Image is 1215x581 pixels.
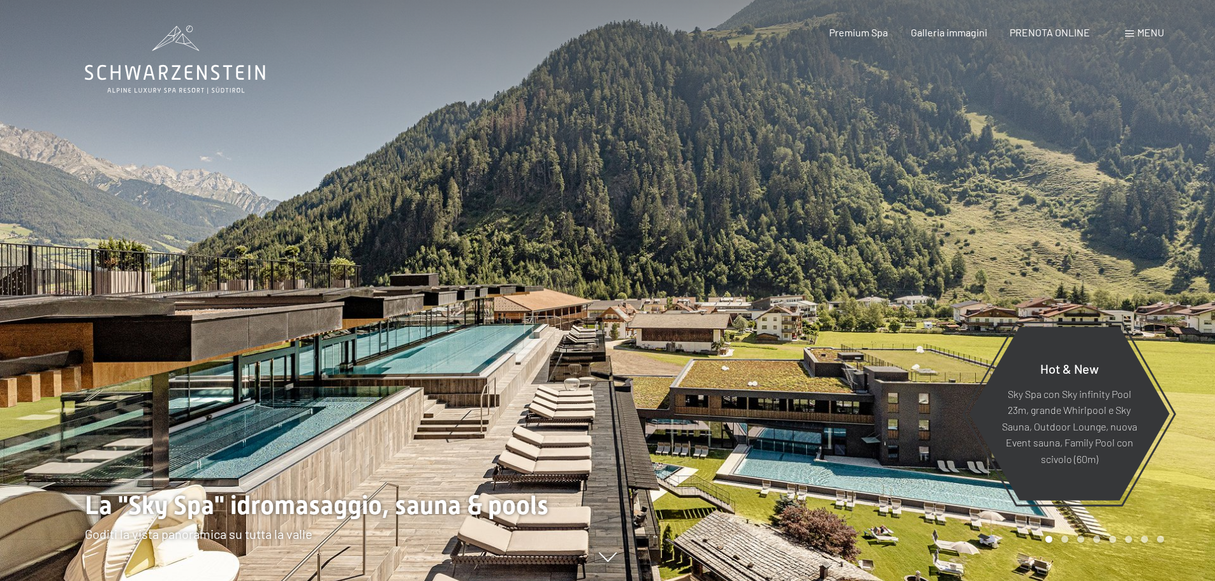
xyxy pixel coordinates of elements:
a: PRENOTA ONLINE [1010,26,1090,38]
div: Carousel Page 4 [1093,536,1100,543]
div: Carousel Page 6 [1125,536,1132,543]
div: Carousel Page 2 [1061,536,1068,543]
a: Hot & New Sky Spa con Sky infinity Pool 23m, grande Whirlpool e Sky Sauna, Outdoor Lounge, nuova ... [968,326,1170,501]
div: Carousel Page 5 [1109,536,1116,543]
a: Premium Spa [829,26,888,38]
div: Carousel Page 7 [1141,536,1148,543]
div: Carousel Pagination [1041,536,1164,543]
p: Sky Spa con Sky infinity Pool 23m, grande Whirlpool e Sky Sauna, Outdoor Lounge, nuova Event saun... [1000,385,1138,467]
span: Hot & New [1040,360,1099,376]
div: Carousel Page 3 [1077,536,1084,543]
span: Menu [1137,26,1164,38]
div: Carousel Page 8 [1157,536,1164,543]
div: Carousel Page 1 (Current Slide) [1045,536,1052,543]
a: Galleria immagini [911,26,987,38]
